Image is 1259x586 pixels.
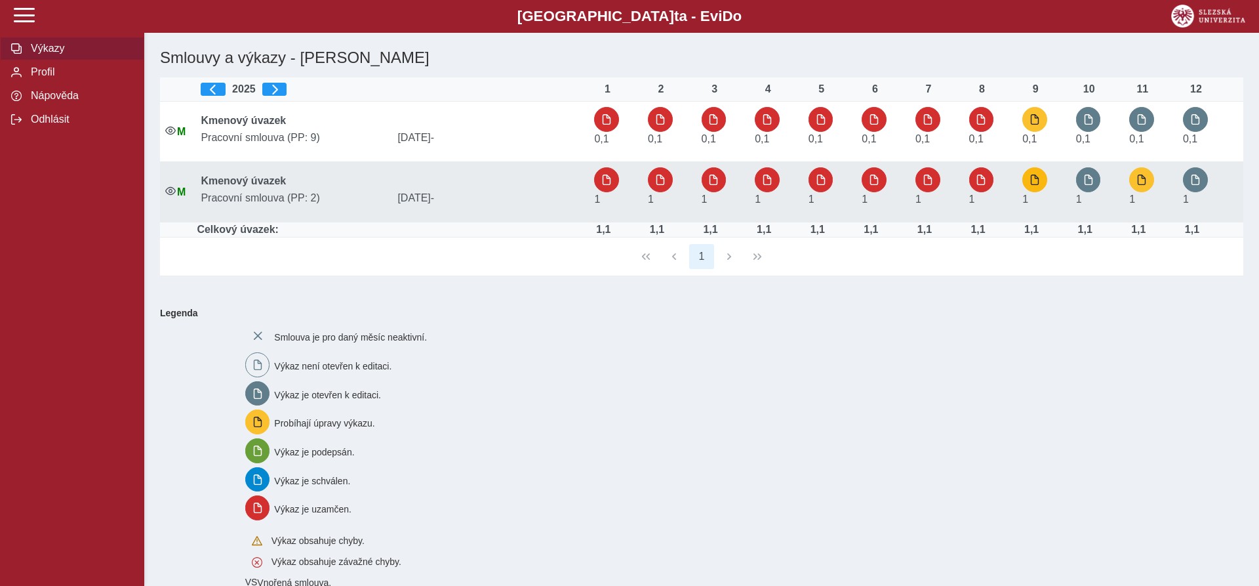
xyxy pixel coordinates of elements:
div: Úvazek : 8,8 h / den. 44 h / týden. [805,224,831,236]
span: Úvazek : 0,8 h / den. 4 h / týden. [1183,133,1197,144]
span: Úvazek : 8 h / den. 40 h / týden. [809,194,814,205]
div: 7 [915,83,942,95]
div: Úvazek : 8,8 h / den. 44 h / týden. [858,224,884,236]
div: 3 [702,83,728,95]
span: Úvazek : 8 h / den. 40 h / týden. [1022,194,1028,205]
span: - [431,192,434,203]
div: Úvazek : 8,8 h / den. 44 h / týden. [751,224,777,236]
span: Úvazek : 0,8 h / den. 4 h / týden. [1076,133,1090,144]
i: Smlouva je aktivní [165,125,176,136]
span: Pracovní smlouva (PP: 9) [195,132,392,144]
span: Úvazek : 8 h / den. 40 h / týden. [1076,194,1082,205]
span: Odhlásit [27,114,133,125]
div: 5 [809,83,835,95]
span: Úvazek : 8 h / den. 40 h / týden. [702,194,708,205]
div: Úvazek : 8,8 h / den. 44 h / týden. [698,224,724,236]
b: Legenda [155,303,1238,324]
span: [DATE] [392,192,589,204]
span: Výkazy [27,43,133,54]
span: Úvazek : 0,8 h / den. 4 h / týden. [969,133,984,144]
span: Úvazek : 0,8 h / den. 4 h / týden. [862,133,876,144]
span: Úvazek : 8 h / den. 40 h / týden. [755,194,761,205]
div: Úvazek : 8,8 h / den. 44 h / týden. [1018,224,1045,236]
span: [DATE] [392,132,589,144]
span: Úvazek : 8 h / den. 40 h / týden. [862,194,868,205]
span: t [674,8,679,24]
b: [GEOGRAPHIC_DATA] a - Evi [39,8,1220,25]
span: Výkaz není otevřen k editaci. [274,361,391,371]
span: Úvazek : 0,8 h / den. 4 h / týden. [1022,133,1037,144]
span: Výkaz je uzamčen. [274,504,351,514]
div: 2025 [201,83,584,96]
span: Úvazek : 8 h / den. 40 h / týden. [915,194,921,205]
div: Úvazek : 8,8 h / den. 44 h / týden. [1072,224,1098,236]
div: 12 [1183,83,1209,95]
span: Úvazek : 8 h / den. 40 h / týden. [648,194,654,205]
b: Kmenový úvazek [201,115,286,126]
div: 6 [862,83,888,95]
span: Úvazek : 8 h / den. 40 h / týden. [594,194,600,205]
span: Úvazek : 0,8 h / den. 4 h / týden. [594,133,609,144]
div: Úvazek : 8,8 h / den. 44 h / týden. [644,224,670,236]
button: 1 [689,244,714,269]
div: 2 [648,83,674,95]
span: D [722,8,732,24]
span: Smlouva je pro daný měsíc neaktivní. [274,332,427,343]
i: Smlouva je aktivní [165,186,176,196]
span: Nápověda [27,90,133,102]
span: Pracovní smlouva (PP: 2) [195,192,392,204]
span: Probíhají úpravy výkazu. [274,418,374,429]
img: logo_web_su.png [1171,5,1245,28]
b: Kmenový úvazek [201,175,286,186]
div: 8 [969,83,995,95]
div: Úvazek : 8,8 h / den. 44 h / týden. [965,224,991,236]
span: Úvazek : 0,8 h / den. 4 h / týden. [1129,133,1144,144]
span: o [733,8,742,24]
div: 1 [594,83,620,95]
span: Výkaz obsahuje závažné chyby. [271,556,401,567]
div: 10 [1076,83,1102,95]
span: Výkaz je podepsán. [274,447,354,457]
span: Údaje souhlasí s údaji v Magionu [177,186,186,198]
div: 11 [1129,83,1155,95]
span: Úvazek : 8 h / den. 40 h / týden. [969,194,975,205]
span: Úvazek : 0,8 h / den. 4 h / týden. [755,133,769,144]
span: Výkaz je schválen. [274,475,350,486]
h1: Smlouvy a výkazy - [PERSON_NAME] [155,43,1066,72]
div: Úvazek : 8,8 h / den. 44 h / týden. [590,224,616,236]
span: Profil [27,66,133,78]
div: 9 [1022,83,1049,95]
span: Úvazek : 0,8 h / den. 4 h / týden. [702,133,716,144]
div: 4 [755,83,781,95]
span: Úvazek : 8 h / den. 40 h / týden. [1129,194,1135,205]
span: - [431,132,434,143]
span: Výkaz obsahuje chyby. [271,535,365,546]
td: Celkový úvazek: [195,222,589,238]
span: Úvazek : 8 h / den. 40 h / týden. [1183,194,1189,205]
span: Údaje souhlasí s údaji v Magionu [177,126,186,137]
div: Úvazek : 8,8 h / den. 44 h / týden. [911,224,938,236]
span: Úvazek : 0,8 h / den. 4 h / týden. [648,133,662,144]
span: Úvazek : 0,8 h / den. 4 h / týden. [809,133,823,144]
span: Úvazek : 0,8 h / den. 4 h / týden. [915,133,930,144]
div: Úvazek : 8,8 h / den. 44 h / týden. [1125,224,1151,236]
span: Výkaz je otevřen k editaci. [274,389,381,400]
div: Úvazek : 8,8 h / den. 44 h / týden. [1179,224,1205,236]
